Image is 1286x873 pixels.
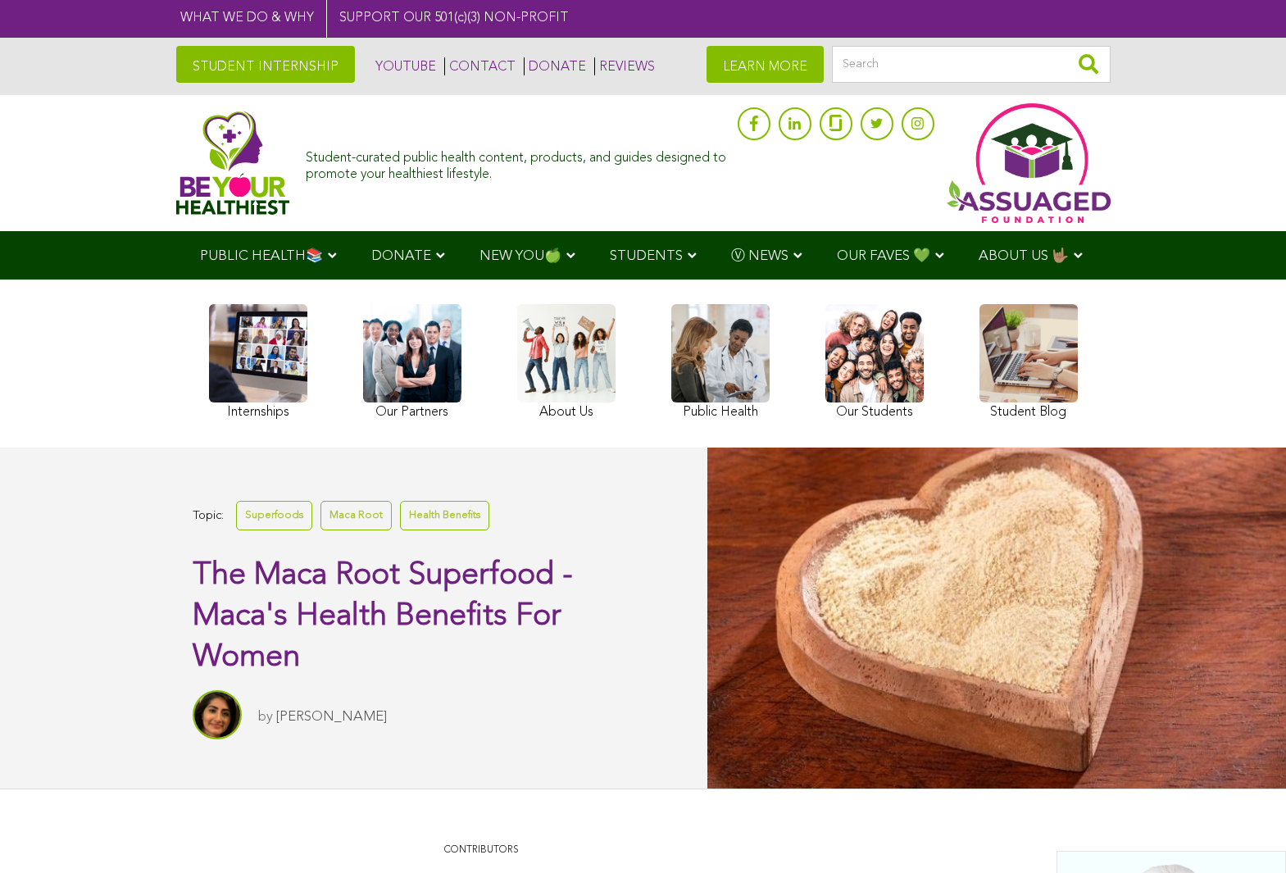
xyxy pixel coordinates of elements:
[524,57,586,75] a: DONATE
[479,249,561,263] span: NEW YOU🍏
[258,710,273,724] span: by
[610,249,683,263] span: STUDENTS
[731,249,788,263] span: Ⓥ NEWS
[193,505,224,527] span: Topic:
[594,57,655,75] a: REVIEWS
[837,249,930,263] span: OUR FAVES 💚
[176,111,290,215] img: Assuaged
[193,690,242,739] img: Sitara Darvish
[400,501,489,530] a: Health Benefits
[176,46,355,83] a: STUDENT INTERNSHIP
[1204,794,1286,873] iframe: Chat Widget
[829,115,841,131] img: glassdoor
[444,57,516,75] a: CONTACT
[707,46,824,83] a: LEARN MORE
[947,103,1111,223] img: Assuaged App
[371,249,431,263] span: DONATE
[320,501,392,530] a: Maca Root
[832,46,1111,83] input: Search
[979,249,1069,263] span: ABOUT US 🤟🏽
[200,249,323,263] span: PUBLIC HEALTH📚
[236,501,312,530] a: Superfoods
[215,843,748,858] p: CONTRIBUTORS
[193,560,573,673] span: The Maca Root Superfood - Maca's Health Benefits For Women
[276,710,387,724] a: [PERSON_NAME]
[176,231,1111,280] div: Navigation Menu
[371,57,436,75] a: YOUTUBE
[306,143,729,182] div: Student-curated public health content, products, and guides designed to promote your healthiest l...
